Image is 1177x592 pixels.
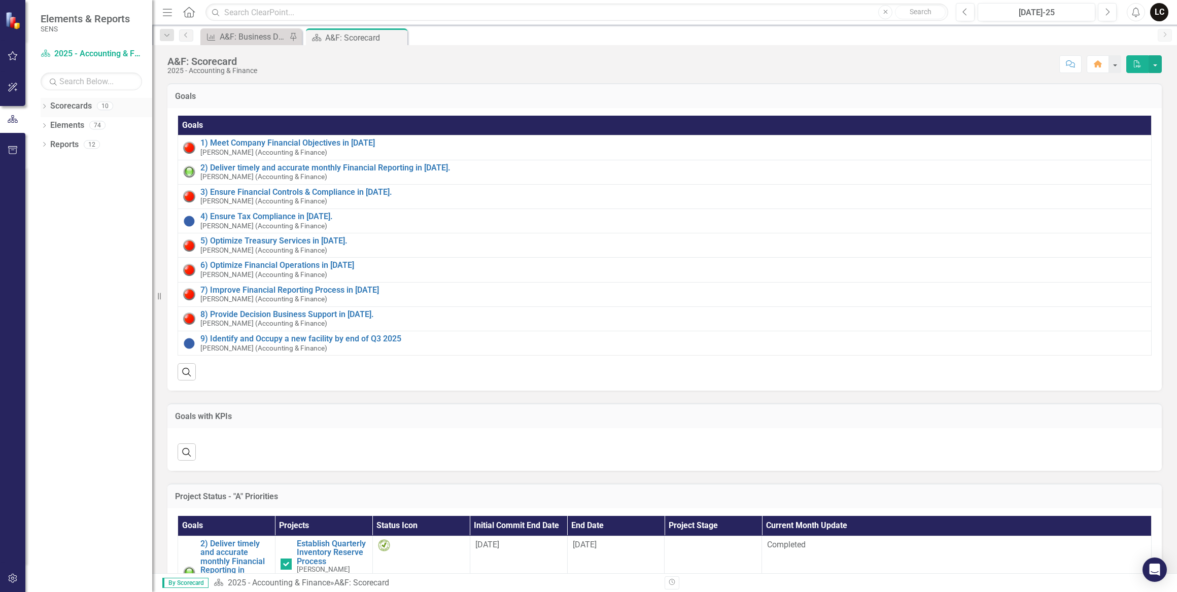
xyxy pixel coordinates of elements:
[214,577,657,589] div: »
[205,4,948,21] input: Search ClearPoint...
[183,288,195,300] img: Red: Critical Issues/Off-Track
[178,184,1152,208] td: Double-Click to Edit Right Click for Context Menu
[178,258,1152,282] td: Double-Click to Edit Right Click for Context Menu
[41,13,130,25] span: Elements & Reports
[178,331,1152,355] td: Double-Click to Edit Right Click for Context Menu
[978,3,1095,21] button: [DATE]-25
[175,92,1154,101] h3: Goals
[200,344,327,352] small: [PERSON_NAME] (Accounting & Finance)
[183,567,195,579] img: Green: On Track
[334,578,389,587] div: A&F: Scorecard
[297,539,367,566] a: Establish Quarterly Inventory Reserve Process
[5,11,23,30] img: ClearPoint Strategy
[97,102,113,111] div: 10
[175,412,1154,421] h3: Goals with KPIs
[183,239,195,252] img: Red: Critical Issues/Off-Track
[573,540,597,549] span: [DATE]
[762,536,1152,592] td: Double-Click to Edit
[200,138,1146,148] a: 1) Meet Company Financial Objectives in [DATE]
[50,139,79,151] a: Reports
[183,337,195,350] img: No Information
[178,160,1152,184] td: Double-Click to Edit Right Click for Context Menu
[200,271,327,278] small: [PERSON_NAME] (Accounting & Finance)
[183,312,195,325] img: Red: Critical Issues/Off-Track
[1143,558,1167,582] div: Open Intercom Messenger
[200,188,1146,197] a: 3) Ensure Financial Controls & Compliance in [DATE].
[50,100,92,112] a: Scorecards
[910,8,931,16] span: Search
[767,539,1146,551] p: Completed
[665,536,762,592] td: Double-Click to Edit
[183,190,195,202] img: Red: Critical Issues/Off-Track
[84,140,100,149] div: 12
[200,236,1146,246] a: 5) Optimize Treasury Services in [DATE].
[167,56,257,67] div: A&F: Scorecard
[183,166,195,178] img: Green: On Track
[895,5,946,19] button: Search
[167,67,257,75] div: 2025 - Accounting & Finance
[41,48,142,60] a: 2025 - Accounting & Finance
[220,30,287,43] div: A&F: Business Day Financials sent out to Sr. Leadership
[162,578,209,588] span: By Scorecard
[178,233,1152,258] td: Double-Click to Edit Right Click for Context Menu
[200,197,327,205] small: [PERSON_NAME] (Accounting & Finance)
[183,142,195,154] img: Red: Critical Issues/Off-Track
[200,295,327,303] small: [PERSON_NAME] (Accounting & Finance)
[372,536,470,592] td: Double-Click to Edit
[200,149,327,156] small: [PERSON_NAME] (Accounting & Finance)
[50,120,84,131] a: Elements
[297,566,367,588] small: [PERSON_NAME] (Accounting & Finance)
[178,135,1152,160] td: Double-Click to Edit Right Click for Context Menu
[200,334,1146,343] a: 9) Identify and Occupy a new facility by end of Q3 2025
[178,282,1152,306] td: Double-Click to Edit Right Click for Context Menu
[178,209,1152,233] td: Double-Click to Edit Right Click for Context Menu
[981,7,1092,19] div: [DATE]-25
[200,539,270,584] a: 2) Deliver timely and accurate monthly Financial Reporting in [DATE].
[178,306,1152,331] td: Double-Click to Edit Right Click for Context Menu
[228,578,330,587] a: 2025 - Accounting & Finance
[41,73,142,90] input: Search Below...
[183,215,195,227] img: No Information
[203,30,287,43] a: A&F: Business Day Financials sent out to Sr. Leadership
[41,25,130,33] small: SENS
[200,261,1146,270] a: 6) Optimize Financial Operations in [DATE]
[89,121,106,130] div: 74
[475,540,499,549] span: [DATE]
[175,492,1154,501] h3: Project Status - "A" Priorities
[200,310,1146,319] a: 8) Provide Decision Business Support in [DATE].
[200,320,327,327] small: [PERSON_NAME] (Accounting & Finance)
[378,539,390,551] img: Completed
[275,536,372,592] td: Double-Click to Edit Right Click for Context Menu
[200,163,1146,172] a: 2) Deliver timely and accurate monthly Financial Reporting in [DATE].
[200,286,1146,295] a: 7) Improve Financial Reporting Process in [DATE]
[200,173,327,181] small: [PERSON_NAME] (Accounting & Finance)
[200,247,327,254] small: [PERSON_NAME] (Accounting & Finance)
[325,31,405,44] div: A&F: Scorecard
[567,536,665,592] td: Double-Click to Edit
[183,264,195,276] img: Red: Critical Issues/Off-Track
[200,212,1146,221] a: 4) Ensure Tax Compliance in [DATE].
[470,536,567,592] td: Double-Click to Edit
[1150,3,1168,21] button: LC
[200,222,327,230] small: [PERSON_NAME] (Accounting & Finance)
